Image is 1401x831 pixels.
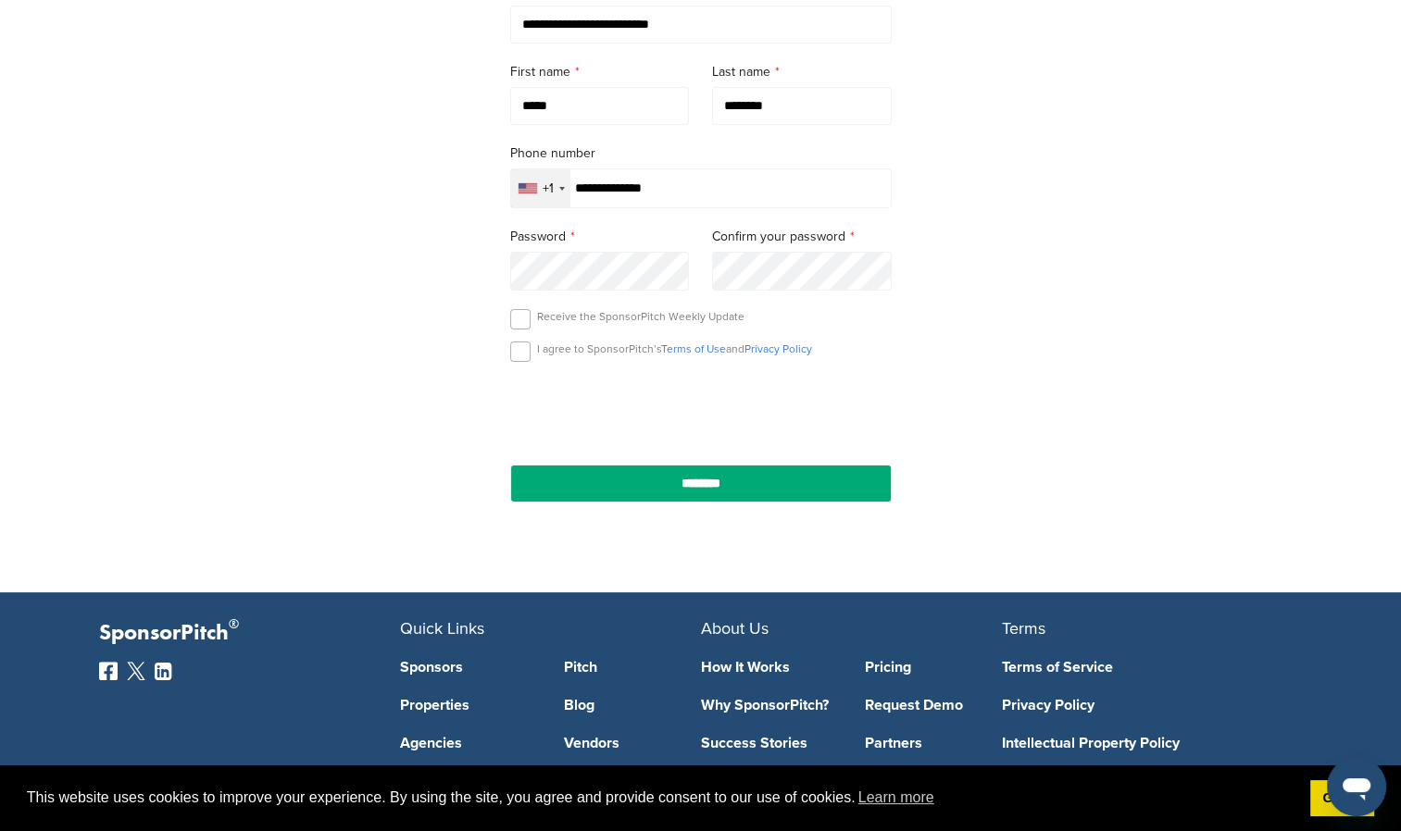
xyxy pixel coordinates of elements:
[400,618,484,639] span: Quick Links
[865,660,1002,675] a: Pricing
[701,698,838,713] a: Why SponsorPitch?
[127,662,145,680] img: Twitter
[1327,757,1386,816] iframe: Button to launch messaging window
[1002,698,1275,713] a: Privacy Policy
[400,698,537,713] a: Properties
[564,736,701,750] a: Vendors
[712,62,892,82] label: Last name
[744,342,812,355] a: Privacy Policy
[400,736,537,750] a: Agencies
[543,182,554,195] div: +1
[537,309,744,324] p: Receive the SponsorPitch Weekly Update
[537,341,812,356] p: I agree to SponsorPitch’s and
[595,383,807,438] iframe: reCAPTCHA
[27,784,1295,812] span: This website uses cookies to improve your experience. By using the site, you agree and provide co...
[564,698,701,713] a: Blog
[99,662,118,680] img: Facebook
[701,618,769,639] span: About Us
[865,698,1002,713] a: Request Demo
[1310,780,1374,817] a: dismiss cookie message
[564,660,701,675] a: Pitch
[510,143,892,164] label: Phone number
[1002,736,1275,750] a: Intellectual Property Policy
[865,736,1002,750] a: Partners
[99,620,400,647] p: SponsorPitch
[1002,660,1275,675] a: Terms of Service
[712,227,892,247] label: Confirm your password
[1002,618,1045,639] span: Terms
[701,660,838,675] a: How It Works
[856,784,937,812] a: learn more about cookies
[510,62,690,82] label: First name
[510,227,690,247] label: Password
[229,613,239,636] span: ®
[701,736,838,750] a: Success Stories
[400,660,537,675] a: Sponsors
[511,169,570,207] div: Selected country
[661,342,726,355] a: Terms of Use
